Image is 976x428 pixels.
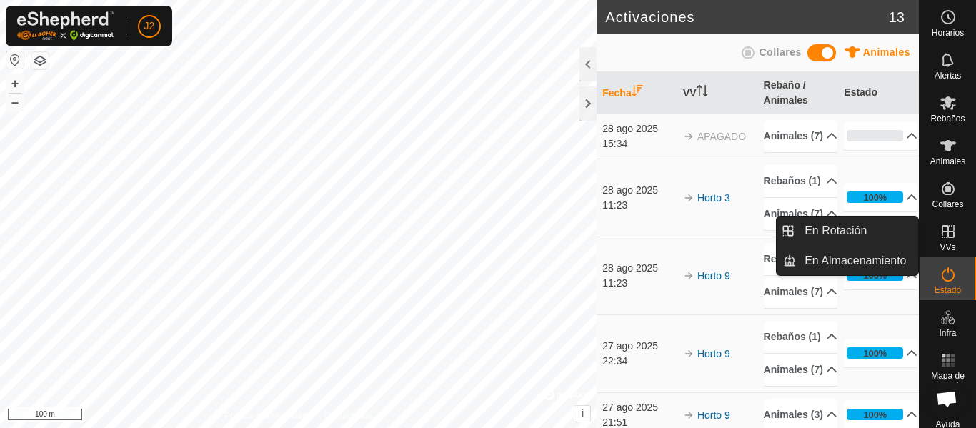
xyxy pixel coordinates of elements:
img: Logo Gallagher [17,11,114,41]
span: J2 [144,19,155,34]
th: VV [677,72,758,114]
p-accordion-header: Rebaños (1) [764,165,837,197]
img: arrow [683,270,694,282]
th: Estado [838,72,919,114]
div: 100% [863,408,887,422]
span: Rebaños [930,114,965,123]
p-accordion-header: Animales (7) [764,198,837,230]
p-accordion-header: Animales (7) [764,120,837,152]
img: arrow [683,192,694,204]
p-accordion-header: 100% [844,339,917,367]
span: VVs [940,243,955,252]
span: Animales [863,46,910,58]
a: En Almacenamiento [796,247,918,275]
div: 28 ago 2025 [602,121,676,136]
a: Horto 9 [697,409,730,421]
div: 100% [863,347,887,360]
p-accordion-header: 100% [844,183,917,211]
p-sorticon: Activar para ordenar [697,87,708,99]
img: arrow [683,409,694,421]
img: arrow [683,131,694,142]
div: 15:34 [602,136,676,151]
p-accordion-header: Animales (7) [764,276,837,308]
span: i [581,407,584,419]
p-accordion-header: Rebaños (1) [764,321,837,353]
h2: Activaciones [605,9,889,26]
a: Obre el xat [927,379,966,418]
img: arrow [683,348,694,359]
th: Fecha [597,72,677,114]
button: i [574,406,590,422]
button: – [6,94,24,111]
div: 11:23 [602,276,676,291]
p-accordion-header: Rebaños (1) [764,243,837,275]
div: 100% [847,409,903,420]
a: Horto 9 [697,348,730,359]
button: Restablecer Mapa [6,51,24,69]
div: 28 ago 2025 [602,183,676,198]
div: 11:23 [602,198,676,213]
span: Collares [932,200,963,209]
div: 27 ago 2025 [602,400,676,415]
div: 100% [863,191,887,204]
a: Horto 9 [697,270,730,282]
a: Política de Privacidad [224,409,307,422]
div: 0% [847,130,903,141]
button: Capas del Mapa [31,52,49,69]
span: Alertas [935,71,961,80]
p-accordion-header: 0% [844,121,917,150]
a: Horto 3 [697,192,730,204]
span: Infra [939,329,956,337]
div: 100% [847,191,903,203]
th: Rebaño / Animales [758,72,839,114]
span: En Almacenamiento [805,252,906,269]
div: 28 ago 2025 [602,261,676,276]
div: 22:34 [602,354,676,369]
span: APAGADO [697,131,746,142]
a: En Rotación [796,217,918,245]
span: Collares [759,46,801,58]
p-sorticon: Activar para ordenar [632,87,643,99]
span: En Rotación [805,222,867,239]
div: 100% [847,347,903,359]
span: Mapa de Calor [923,372,972,389]
button: + [6,75,24,92]
a: Contáctenos [324,409,372,422]
span: Horarios [932,29,964,37]
li: En Rotación [777,217,918,245]
span: Animales [930,157,965,166]
div: 27 ago 2025 [602,339,676,354]
p-accordion-header: Animales (7) [764,354,837,386]
span: 13 [889,6,905,28]
li: En Almacenamiento [777,247,918,275]
span: Estado [935,286,961,294]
